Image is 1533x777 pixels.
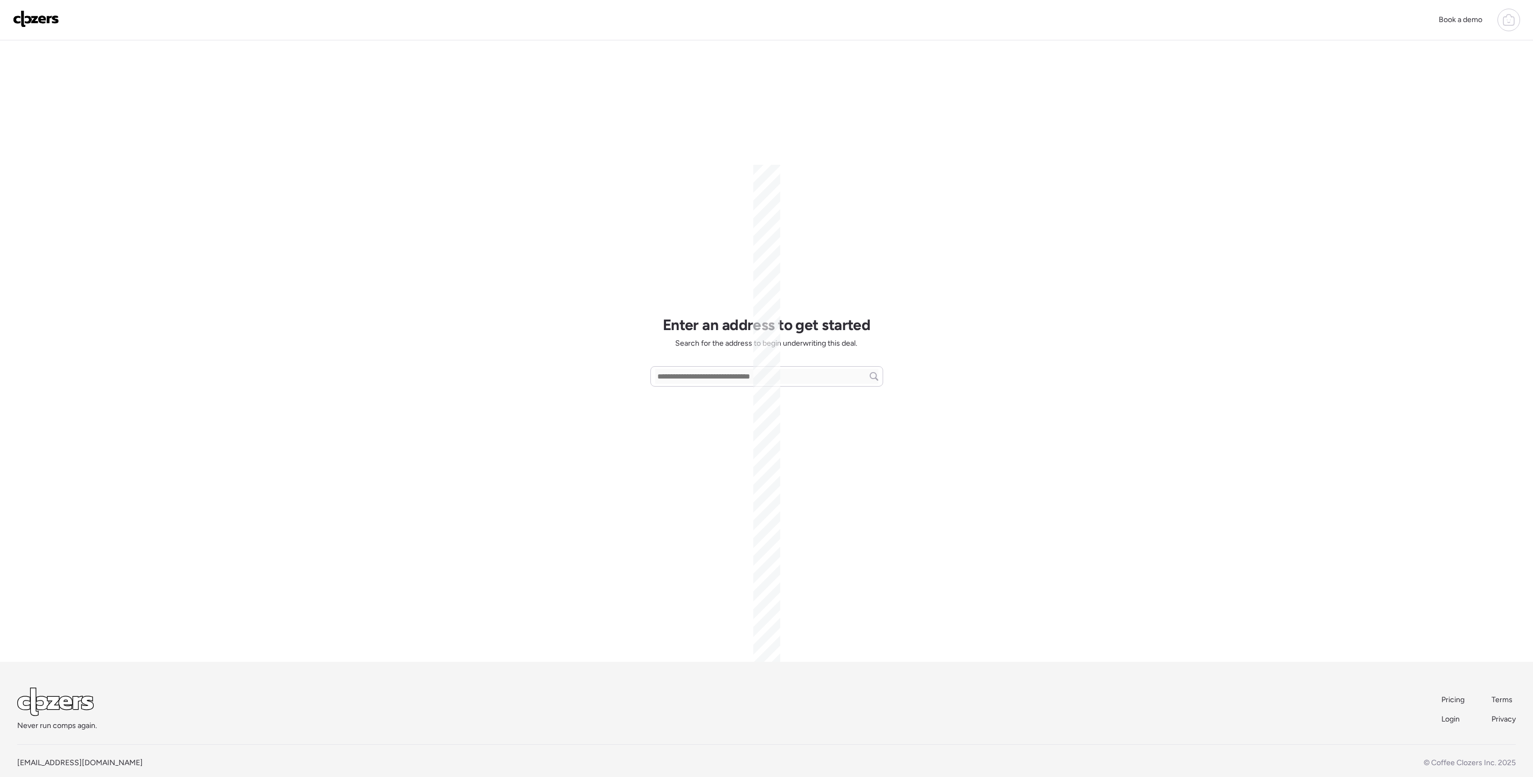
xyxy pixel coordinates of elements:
span: Pricing [1441,695,1465,704]
h1: Enter an address to get started [663,316,871,334]
span: © Coffee Clozers Inc. 2025 [1424,758,1516,767]
a: Login [1441,714,1466,725]
span: Privacy [1492,715,1516,724]
span: Login [1441,715,1460,724]
a: Privacy [1492,714,1516,725]
span: Search for the address to begin underwriting this deal. [675,338,857,349]
img: Logo [13,10,59,27]
img: Logo Light [17,688,94,716]
a: Pricing [1441,695,1466,705]
a: [EMAIL_ADDRESS][DOMAIN_NAME] [17,758,143,767]
span: Terms [1492,695,1513,704]
a: Terms [1492,695,1516,705]
span: Book a demo [1439,15,1482,24]
span: Never run comps again. [17,720,97,731]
